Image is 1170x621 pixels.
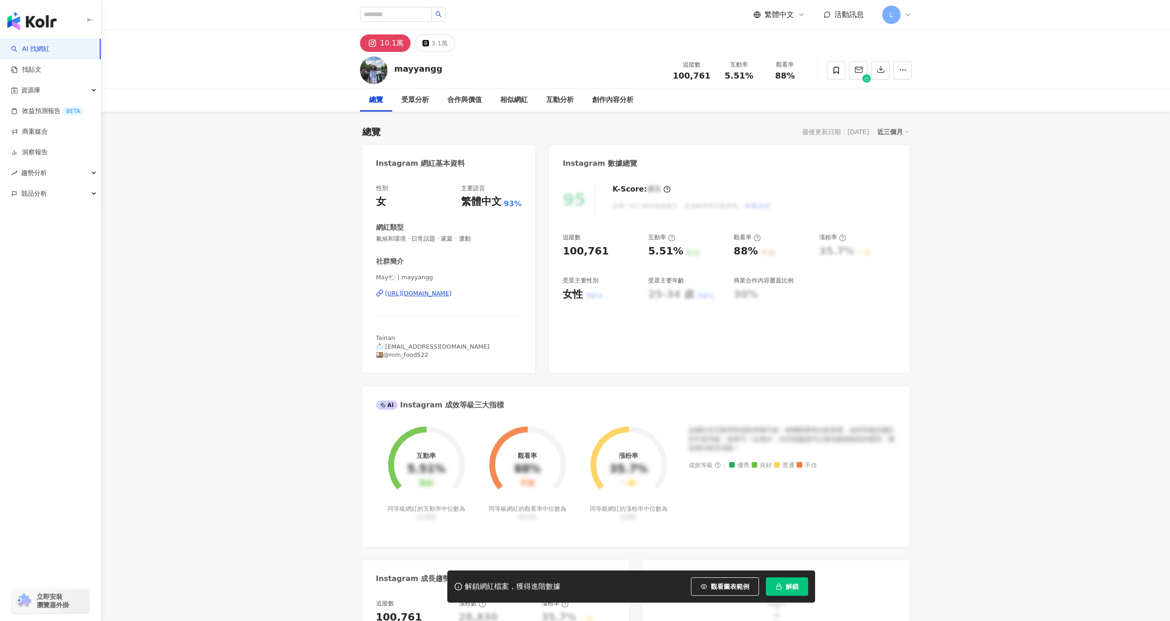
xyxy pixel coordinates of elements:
[21,163,47,183] span: 趨勢分析
[11,148,48,157] a: 洞察報告
[768,60,803,69] div: 觀看率
[648,277,684,285] div: 受眾主要年齡
[11,170,17,176] span: rise
[563,158,637,169] div: Instagram 數據總覽
[360,34,411,52] button: 10.1萬
[465,582,560,592] div: 解鎖網紅檔案，獲得進階數據
[588,505,669,521] div: 同等級網紅的漲粉率中位數為
[21,80,40,101] span: 資源庫
[648,233,675,242] div: 互動率
[563,288,583,302] div: 女性
[734,244,758,259] div: 88%
[766,577,808,596] button: 解鎖
[504,199,521,209] span: 93%
[518,452,537,459] div: 觀看率
[711,583,749,590] span: 觀看圖表範例
[415,34,455,52] button: 3.1萬
[21,183,47,204] span: 競品分析
[673,71,711,80] span: 100,761
[376,223,404,232] div: 網紅類型
[385,289,452,298] div: [URL][DOMAIN_NAME]
[369,95,383,106] div: 總覽
[7,12,57,30] img: logo
[774,462,794,469] span: 普通
[775,71,795,80] span: 88%
[362,125,381,138] div: 總覽
[834,10,864,19] span: 活動訊息
[461,184,485,192] div: 主要語言
[376,401,398,410] div: AI
[563,244,609,259] div: 100,761
[722,60,757,69] div: 互動率
[37,593,69,609] span: 立即安裝 瀏覽器外掛
[407,463,445,476] div: 5.51%
[514,463,541,476] div: 88%
[487,505,568,521] div: 同等級網紅的觀看率中位數為
[417,452,436,459] div: 互動率
[691,577,759,596] button: 觀看圖表範例
[376,257,404,266] div: 社群簡介
[417,514,436,520] span: 0.19%
[689,462,896,469] div: 成效等級 ：
[11,45,50,54] a: searchAI 找網紅
[11,107,84,116] a: 效益預測報告BETA
[518,514,537,520] span: 35.5%
[12,588,89,613] a: chrome extension立即安裝 瀏覽器外掛
[520,479,535,488] div: 不佳
[610,463,648,476] div: 35.7%
[447,95,482,106] div: 合作與價值
[648,244,683,259] div: 5.51%
[376,400,504,410] div: Instagram 成效等級三大指標
[621,479,636,488] div: 一般
[592,95,634,106] div: 創作內容分析
[500,95,528,106] div: 相似網紅
[802,128,869,135] div: 最後更新日期：[DATE]
[376,273,522,282] span: May🐑 | mayyangg
[11,127,48,136] a: 商案媒合
[376,289,522,298] a: [URL][DOMAIN_NAME]
[734,233,761,242] div: 觀看率
[689,426,896,453] div: 該網紅的互動率和漲粉率都不錯，唯獨觀看率比較普通，為同等級的網紅的中低等級，效果不一定會好，但仍然建議可以發包開箱類型的案型，應該會比較有成效！
[673,60,711,69] div: 追蹤數
[734,277,793,285] div: 商業合作內容覆蓋比例
[376,334,490,358] span: Tainan 📩 [EMAIL_ADDRESS][DOMAIN_NAME] 🍱@mm_food522
[765,10,794,20] span: 繁體中文
[401,95,429,106] div: 受眾分析
[619,452,638,459] div: 漲粉率
[752,462,772,469] span: 良好
[419,479,434,488] div: 良好
[612,184,671,194] div: K-Score :
[376,195,386,209] div: 女
[819,233,846,242] div: 漲粉率
[376,235,522,243] span: 氣候和環境 · 日常話題 · 家庭 · 運動
[725,71,753,80] span: 5.51%
[435,11,442,17] span: search
[461,195,502,209] div: 繁體中文
[786,583,799,590] span: 解鎖
[877,126,909,138] div: 近三個月
[563,277,599,285] div: 受眾主要性別
[729,462,749,469] span: 優秀
[431,37,448,50] div: 3.1萬
[797,462,817,469] span: 不佳
[15,593,33,608] img: chrome extension
[376,599,394,608] div: 追蹤數
[360,56,388,84] img: KOL Avatar
[386,505,467,521] div: 同等級網紅的互動率中位數為
[890,10,893,20] span: L
[546,95,574,106] div: 互動分析
[563,233,581,242] div: 追蹤數
[380,37,404,50] div: 10.1萬
[376,184,388,192] div: 性別
[621,514,636,520] span: 0.8%
[376,158,465,169] div: Instagram 網紅基本資料
[542,599,569,608] div: 漲粉率
[394,63,443,74] div: mayyangg
[459,599,486,608] div: 漲粉數
[11,65,41,74] a: 找貼文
